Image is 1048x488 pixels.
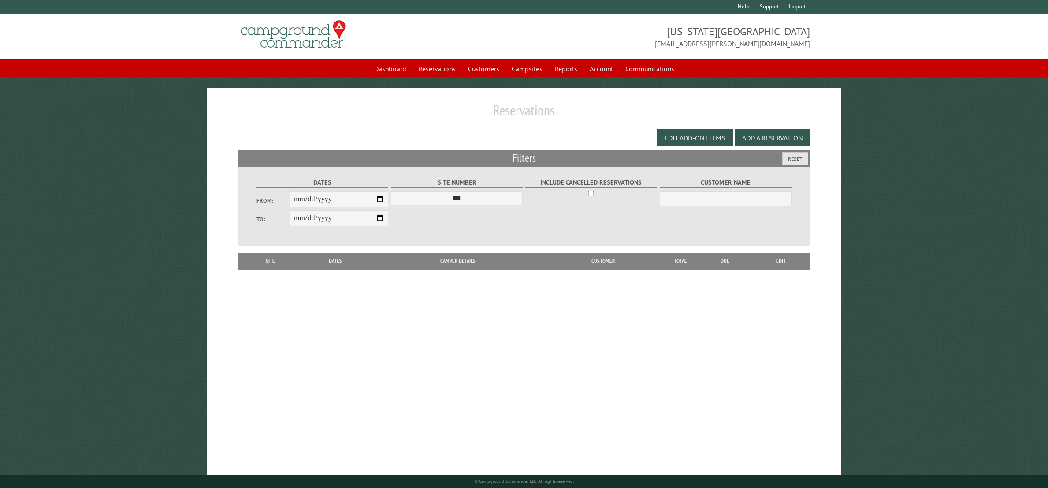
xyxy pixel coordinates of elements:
[413,60,461,77] a: Reservations
[525,177,657,188] label: Include Cancelled Reservations
[372,253,544,269] th: Camper Details
[782,152,808,165] button: Reset
[463,60,505,77] a: Customers
[238,150,810,166] h2: Filters
[299,253,372,269] th: Dates
[474,478,574,484] small: © Campground Commander LLC. All rights reserved.
[752,253,810,269] th: Edit
[620,60,680,77] a: Communications
[242,253,298,269] th: Site
[256,215,290,223] label: To:
[391,177,523,188] label: Site Number
[256,196,290,205] label: From:
[550,60,583,77] a: Reports
[369,60,412,77] a: Dashboard
[238,17,348,52] img: Campground Commander
[506,60,548,77] a: Campsites
[660,177,792,188] label: Customer Name
[238,102,810,126] h1: Reservations
[256,177,388,188] label: Dates
[657,129,733,146] button: Edit Add-on Items
[584,60,618,77] a: Account
[662,253,698,269] th: Total
[544,253,662,269] th: Customer
[524,24,810,49] span: [US_STATE][GEOGRAPHIC_DATA] [EMAIL_ADDRESS][PERSON_NAME][DOMAIN_NAME]
[698,253,752,269] th: Due
[735,129,810,146] button: Add a Reservation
